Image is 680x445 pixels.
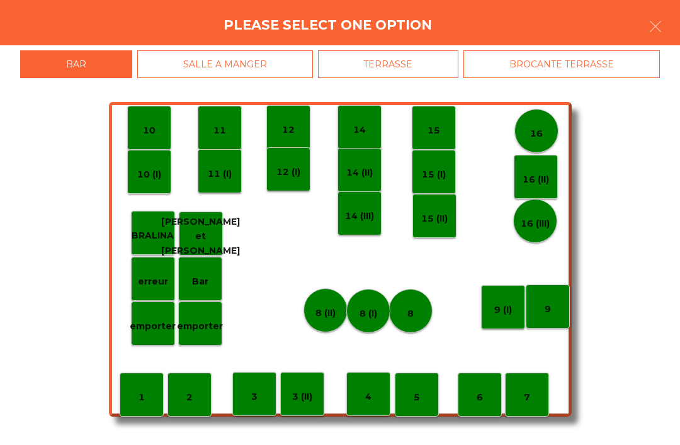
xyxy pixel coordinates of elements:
div: TERRASSE [318,50,459,79]
p: 14 [353,123,366,137]
p: 8 [407,307,414,321]
p: 14 (III) [345,209,374,223]
p: 8 (II) [315,306,336,320]
p: 4 [365,390,371,404]
p: 12 [282,123,295,137]
p: 5 [414,390,420,405]
p: 1 [139,390,145,405]
p: 11 [213,123,226,138]
p: 16 (II) [523,172,549,187]
div: SALLE A MANGER [137,50,313,79]
p: 3 [251,390,258,404]
p: 10 [143,123,156,138]
h4: Please select one option [224,16,432,35]
p: 9 [545,302,551,317]
p: 7 [524,390,530,405]
div: BROCANTE TERRASSE [463,50,660,79]
p: emporter [177,319,223,334]
div: BAR [20,50,132,79]
p: BRALINA [132,228,174,243]
p: Bar [192,274,208,289]
p: 6 [477,390,483,405]
p: [PERSON_NAME] et [PERSON_NAME] [161,215,240,257]
p: 16 (III) [521,217,550,231]
p: 15 [428,123,440,138]
p: 11 (I) [208,167,232,181]
p: 16 [530,127,543,141]
p: emporter [130,319,176,334]
p: 10 (I) [137,167,161,182]
p: 2 [186,390,193,405]
p: 15 (I) [422,167,446,182]
p: 9 (I) [494,303,512,317]
p: 14 (II) [346,166,373,180]
p: 8 (I) [360,307,377,321]
p: 12 (I) [276,165,300,179]
p: erreur [138,274,168,289]
p: 15 (II) [421,211,448,226]
p: 3 (II) [292,390,312,404]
